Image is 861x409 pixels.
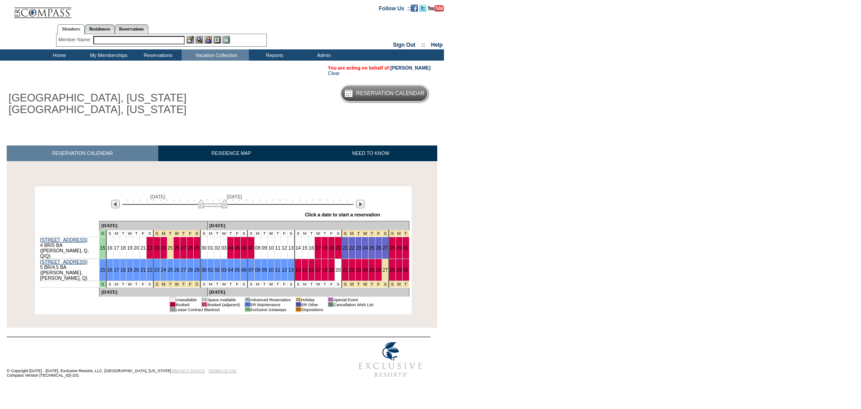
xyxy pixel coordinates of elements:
a: 18 [322,245,327,251]
a: 22 [147,245,152,251]
a: 25 [369,267,374,273]
td: Reports [249,49,298,61]
a: Clear [328,70,339,76]
td: ER Other [301,302,323,307]
a: 28 [187,245,193,251]
a: 20 [335,267,341,273]
a: 12 [282,245,287,251]
td: M [207,281,214,288]
td: S [200,281,207,288]
td: 01 [296,297,301,302]
td: New Year's [389,281,396,288]
td: T [308,230,315,237]
a: Reservations [115,24,148,34]
td: 01 [245,307,250,312]
td: T [274,281,281,288]
a: TERMS OF USE [209,369,237,373]
td: [DATE] [99,288,207,297]
td: S [288,281,295,288]
td: M [207,230,214,237]
td: Vacation Collection [182,49,249,61]
a: 04 [228,245,233,251]
a: 29 [194,245,200,251]
td: 01 [245,297,250,302]
td: Christmas [369,281,375,288]
a: 10 [268,267,274,273]
a: 08 [255,267,261,273]
a: 17 [315,245,321,251]
a: 14 [296,245,301,251]
h1: [GEOGRAPHIC_DATA], [US_STATE][GEOGRAPHIC_DATA], [US_STATE] [7,90,208,118]
a: 22 [349,267,355,273]
a: 23 [154,267,160,273]
a: Residences [85,24,115,34]
td: S [248,281,254,288]
td: 01 [296,307,301,312]
a: 27 [383,267,388,273]
td: S [335,281,342,288]
a: 17 [114,267,119,273]
a: 20 [134,267,139,273]
a: 20 [134,245,139,251]
td: Home [34,49,83,61]
a: 23 [154,245,160,251]
td: 01 [201,302,207,307]
a: 11 [275,245,280,251]
a: 14 [296,267,301,273]
a: 23 [356,267,361,273]
td: My Memberships [83,49,132,61]
a: 03 [221,267,226,273]
td: Thanksgiving [194,281,200,288]
a: 26 [376,245,381,251]
img: Become our fan on Facebook [411,4,418,12]
td: Thanksgiving [194,230,200,237]
img: Next [356,200,365,208]
td: Christmas [342,230,348,237]
td: Advanced Reservation [250,297,291,302]
a: 07 [248,267,254,273]
a: [STREET_ADDRESS] [40,259,87,264]
td: Special Event [333,297,373,302]
td: S [200,230,207,237]
td: Thanksgiving [153,281,160,288]
td: Lease Contract Blackout [175,307,240,312]
td: 01 [170,297,175,302]
td: Thanksgiving [167,230,174,237]
td: T [120,281,126,288]
a: Sign Out [393,42,415,48]
td: T [261,281,268,288]
td: T [214,281,221,288]
a: 06 [241,267,247,273]
td: S [248,230,254,237]
td: T [322,281,328,288]
a: 13 [288,245,294,251]
td: T [120,230,126,237]
td: M [254,281,261,288]
a: RESERVATION CALENDAR [7,145,158,161]
a: 05 [235,267,240,273]
td: New Year's [396,230,402,237]
a: 24 [161,267,166,273]
a: 02 [215,245,220,251]
td: Christmas [375,230,382,237]
td: Follow Us :: [379,4,411,12]
a: 19 [127,267,132,273]
span: [DATE] [227,194,242,199]
img: b_calculator.gif [222,36,230,44]
td: M [301,281,308,288]
td: [DATE] [207,221,409,230]
td: T [227,230,234,237]
td: 01 [170,307,175,312]
a: 02 [215,267,220,273]
td: F [281,281,288,288]
td: S [335,230,342,237]
a: 21 [140,267,146,273]
a: 19 [329,245,334,251]
a: 16 [309,267,314,273]
td: 01 [245,302,250,307]
td: T [322,230,328,237]
a: 09 [262,267,267,273]
a: 22 [349,245,355,251]
td: Christmas [382,281,389,288]
td: Thanksgiving [180,230,187,237]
